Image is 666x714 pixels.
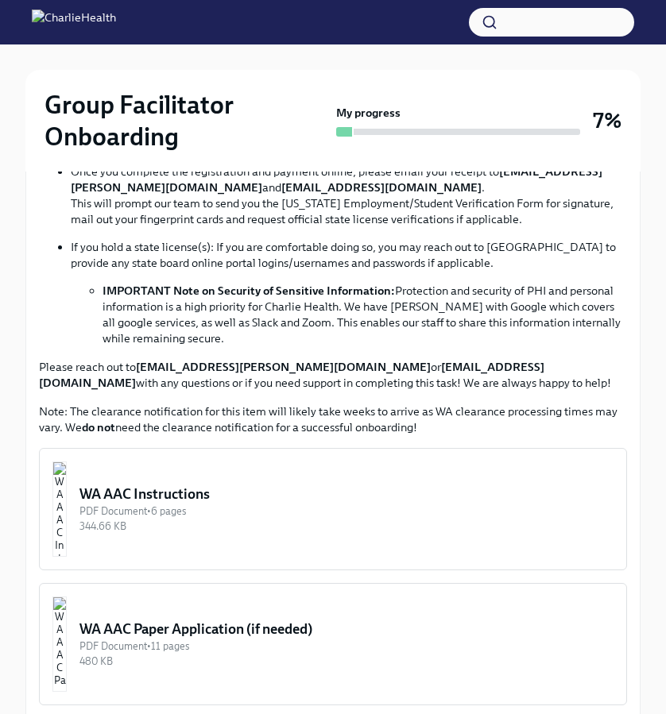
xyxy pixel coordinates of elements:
[52,596,67,692] img: WA AAC Paper Application (if needed)
[39,360,544,390] strong: [EMAIL_ADDRESS][DOMAIN_NAME]
[52,461,67,557] img: WA AAC Instructions
[39,583,627,705] button: WA AAC Paper Application (if needed)PDF Document•11 pages480 KB
[32,10,116,35] img: CharlieHealth
[39,403,627,435] p: Note: The clearance notification for this item will likely take weeks to arrive as WA clearance p...
[82,420,115,434] strong: do not
[79,619,614,639] div: WA AAC Paper Application (if needed)
[71,239,627,271] p: If you hold a state license(s): If you are comfortable doing so, you may reach out to [GEOGRAPHIC...
[71,164,602,195] strong: [EMAIL_ADDRESS][PERSON_NAME][DOMAIN_NAME]
[593,106,621,135] h3: 7%
[39,359,627,391] p: Please reach out to or with any questions or if you need support in completing this task! We are ...
[71,164,627,227] p: Once you complete the registration and payment online, please email your receipt to and . This wi...
[39,448,627,570] button: WA AAC InstructionsPDF Document•6 pages344.66 KB
[45,89,330,152] h2: Group Facilitator Onboarding
[103,283,627,346] li: Protection and security of PHI and personal information is a high priority for Charlie Health. We...
[336,105,401,121] strong: My progress
[79,504,614,519] div: PDF Document • 6 pages
[103,284,395,298] strong: IMPORTANT Note on Security of Sensitive Information:
[136,360,431,374] strong: [EMAIL_ADDRESS][PERSON_NAME][DOMAIN_NAME]
[79,484,614,504] div: WA AAC Instructions
[79,519,614,534] div: 344.66 KB
[79,639,614,654] div: PDF Document • 11 pages
[79,654,614,669] div: 480 KB
[281,180,482,195] strong: [EMAIL_ADDRESS][DOMAIN_NAME]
